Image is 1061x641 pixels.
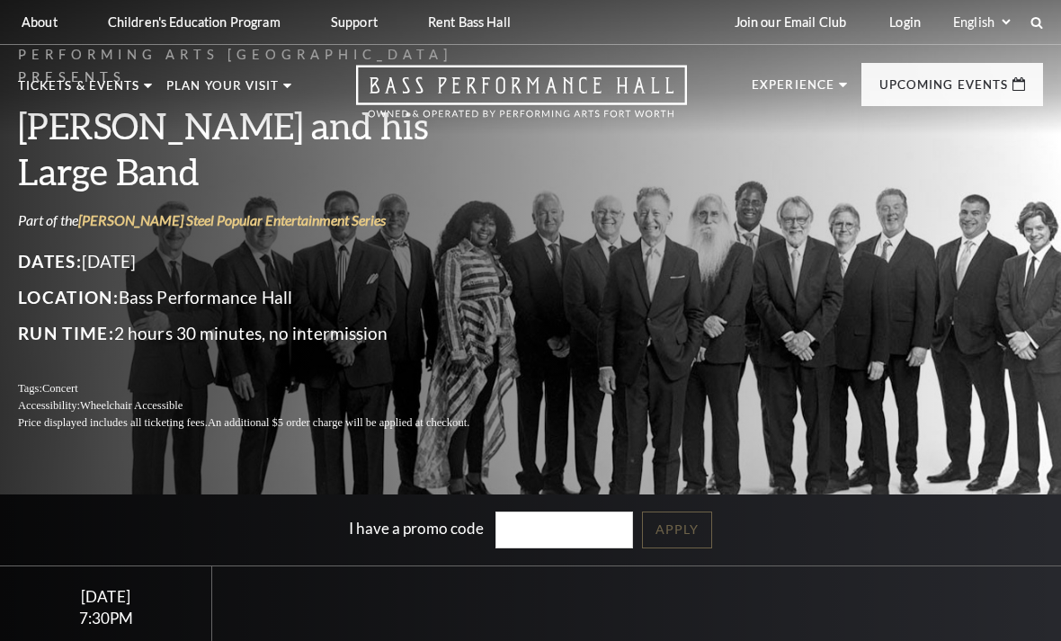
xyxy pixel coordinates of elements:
p: Rent Bass Hall [428,14,511,30]
label: I have a promo code [349,519,484,538]
span: Location: [18,287,119,307]
p: Tags: [18,380,513,397]
a: [PERSON_NAME] Steel Popular Entertainment Series [78,211,386,228]
p: Children's Education Program [108,14,281,30]
div: [DATE] [22,587,191,606]
h3: [PERSON_NAME] and his Large Band [18,102,513,194]
p: Plan Your Visit [166,80,279,102]
span: Wheelchair Accessible [80,399,183,412]
p: Support [331,14,378,30]
p: [DATE] [18,247,513,276]
p: Part of the [18,210,513,230]
p: 2 hours 30 minutes, no intermission [18,319,513,348]
div: 7:30PM [22,610,191,626]
p: Upcoming Events [879,79,1008,101]
span: Run Time: [18,323,114,343]
p: Accessibility: [18,397,513,414]
p: Experience [752,79,834,101]
span: Concert [42,382,78,395]
select: Select: [950,13,1013,31]
p: Bass Performance Hall [18,283,513,312]
span: Dates: [18,251,82,272]
p: Tickets & Events [18,80,139,102]
span: An additional $5 order charge will be applied at checkout. [208,416,469,429]
p: Price displayed includes all ticketing fees. [18,414,513,432]
p: About [22,14,58,30]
